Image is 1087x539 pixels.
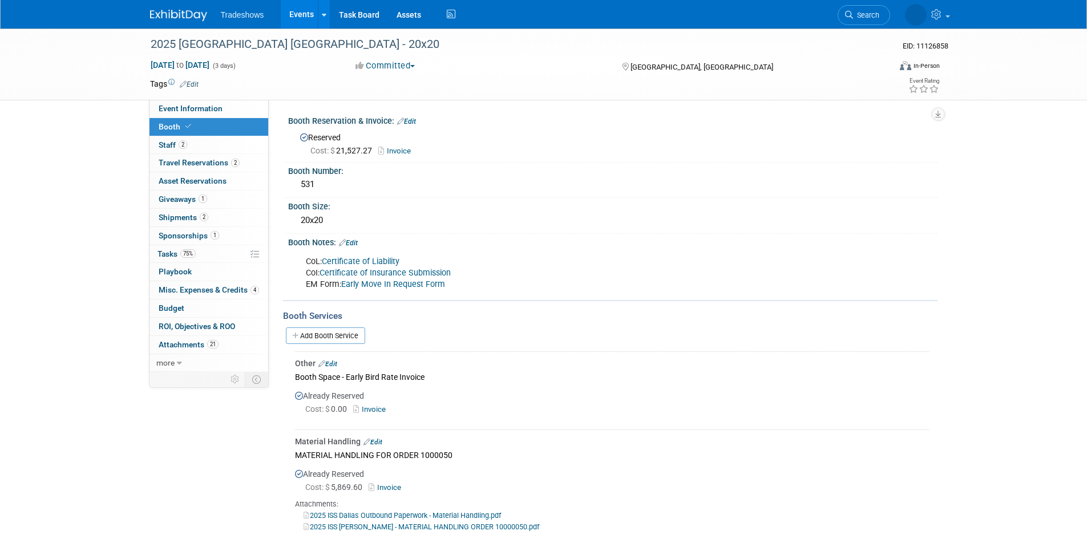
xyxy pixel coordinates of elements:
[295,436,929,447] div: Material Handling
[305,483,331,492] span: Cost: $
[363,438,382,446] a: Edit
[150,10,207,21] img: ExhibitDay
[147,34,873,55] div: 2025 [GEOGRAPHIC_DATA] [GEOGRAPHIC_DATA] - 20x20
[339,239,358,247] a: Edit
[288,112,938,127] div: Booth Reservation & Invoice:
[305,404,351,414] span: 0.00
[212,62,236,70] span: (3 days)
[225,372,245,387] td: Personalize Event Tab Strip
[149,336,268,354] a: Attachments21
[908,78,939,84] div: Event Rating
[159,176,227,185] span: Asset Reservations
[853,11,879,19] span: Search
[175,60,185,70] span: to
[397,117,416,125] a: Edit
[159,340,219,349] span: Attachments
[179,140,187,149] span: 2
[353,405,390,414] a: Invoice
[159,322,235,331] span: ROI, Objectives & ROO
[207,340,219,348] span: 21
[149,281,268,299] a: Misc. Expenses & Credits4
[320,268,451,278] a: Certificate of Insurance Submission
[159,122,193,131] span: Booth
[159,194,207,204] span: Giveaways
[245,372,268,387] td: Toggle Event Tabs
[180,80,199,88] a: Edit
[318,360,337,368] a: Edit
[149,136,268,154] a: Staff2
[369,483,406,492] a: Invoice
[149,191,268,208] a: Giveaways1
[159,285,259,294] span: Misc. Expenses & Credits
[295,358,929,369] div: Other
[149,118,268,136] a: Booth
[288,163,938,177] div: Booth Number:
[149,318,268,335] a: ROI, Objectives & ROO
[631,63,773,71] span: [GEOGRAPHIC_DATA], [GEOGRAPHIC_DATA]
[149,354,268,372] a: more
[297,212,929,229] div: 20x20
[149,100,268,117] a: Event Information
[297,176,929,193] div: 531
[159,303,184,313] span: Budget
[283,310,938,322] div: Booth Services
[838,5,890,25] a: Search
[231,159,240,167] span: 2
[156,358,175,367] span: more
[149,172,268,190] a: Asset Reservations
[322,257,399,266] a: Certificate of Liability
[378,147,417,155] a: Invoice
[199,194,207,203] span: 1
[211,231,219,240] span: 1
[310,146,377,155] span: 21,527.27
[149,263,268,281] a: Playbook
[298,250,812,296] div: CoL: CoI: EM Form:
[159,267,192,276] span: Playbook
[310,146,336,155] span: Cost: $
[297,129,929,157] div: Reserved
[288,234,938,249] div: Booth Notes:
[149,299,268,317] a: Budget
[159,104,223,113] span: Event Information
[150,60,210,70] span: [DATE] [DATE]
[304,511,501,520] a: 2025 ISS Dallas Outbound Paperwork - Material Handling.pdf
[295,447,929,463] div: MATERIAL HANDLING FOR ORDER 1000050
[159,158,240,167] span: Travel Reservations
[149,209,268,226] a: Shipments2
[305,483,367,492] span: 5,869.60
[295,499,929,509] div: Attachments:
[295,384,929,425] div: Already Reserved
[250,286,259,294] span: 4
[903,42,948,50] span: Event ID: 11126858
[900,61,911,70] img: Format-Inperson.png
[200,213,208,221] span: 2
[149,245,268,263] a: Tasks75%
[221,10,264,19] span: Tradeshows
[295,369,929,384] div: Booth Space - Early Bird Rate Invoice
[351,60,419,72] button: Committed
[149,227,268,245] a: Sponsorships1
[905,4,927,26] img: Janet Wong
[159,140,187,149] span: Staff
[159,231,219,240] span: Sponsorships
[913,62,940,70] div: In-Person
[157,249,196,258] span: Tasks
[304,522,539,531] a: 2025 ISS [PERSON_NAME] - MATERIAL HANDLING ORDER 10000050.pdf
[180,249,196,258] span: 75%
[159,213,208,222] span: Shipments
[150,78,199,90] td: Tags
[341,279,445,289] a: Early Move In Request Form
[286,327,365,344] a: Add Booth Service
[185,123,191,129] i: Booth reservation complete
[288,198,938,212] div: Booth Size:
[149,154,268,172] a: Travel Reservations2
[823,59,940,76] div: Event Format
[305,404,331,414] span: Cost: $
